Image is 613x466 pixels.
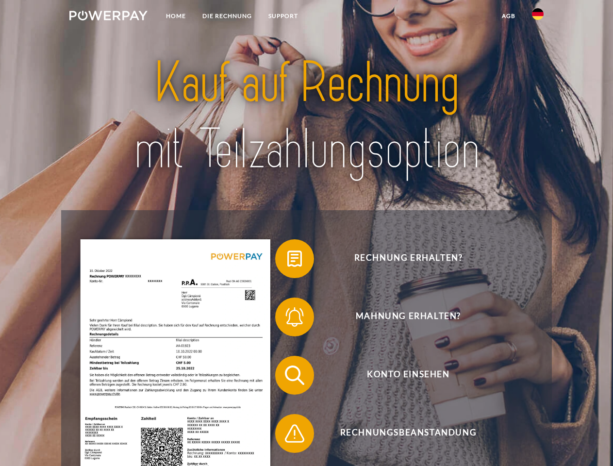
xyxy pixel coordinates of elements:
a: DIE RECHNUNG [194,7,260,25]
button: Rechnung erhalten? [275,239,528,278]
button: Rechnungsbeanstandung [275,414,528,453]
span: Rechnung erhalten? [289,239,527,278]
img: qb_bill.svg [282,247,307,271]
button: Konto einsehen [275,356,528,395]
img: title-powerpay_de.svg [93,47,520,186]
img: qb_warning.svg [282,421,307,446]
img: qb_bell.svg [282,305,307,329]
img: de [532,8,544,20]
span: Rechnungsbeanstandung [289,414,527,453]
img: qb_search.svg [282,363,307,387]
img: logo-powerpay-white.svg [69,11,148,20]
span: Konto einsehen [289,356,527,395]
span: Mahnung erhalten? [289,298,527,336]
a: agb [494,7,524,25]
button: Mahnung erhalten? [275,298,528,336]
a: Home [158,7,194,25]
a: SUPPORT [260,7,306,25]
